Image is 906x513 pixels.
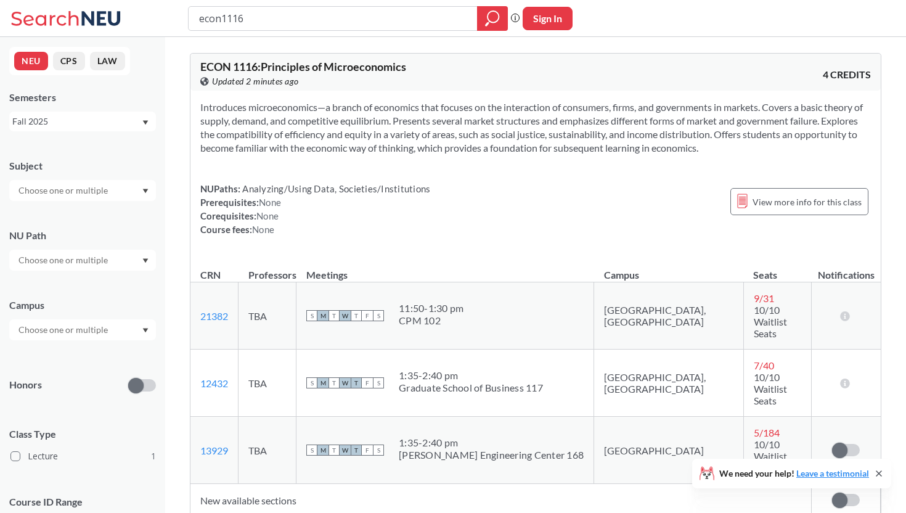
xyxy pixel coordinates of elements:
[200,182,430,236] div: NUPaths: Prerequisites: Corequisites: Course fees:
[399,302,463,314] div: 11:50 - 1:30 pm
[362,377,373,388] span: F
[399,314,463,327] div: CPM 102
[239,256,296,282] th: Professors
[594,350,744,417] td: [GEOGRAPHIC_DATA], [GEOGRAPHIC_DATA]
[754,427,780,438] span: 5 / 184
[373,445,384,456] span: S
[351,310,362,321] span: T
[239,350,296,417] td: TBA
[351,445,362,456] span: T
[12,183,116,198] input: Choose one or multiple
[240,183,430,194] span: Analyzing/Using Data, Societies/Institutions
[239,417,296,484] td: TBA
[317,445,329,456] span: M
[142,258,149,263] svg: Dropdown arrow
[373,310,384,321] span: S
[9,319,156,340] div: Dropdown arrow
[306,445,317,456] span: S
[754,438,787,474] span: 10/10 Waitlist Seats
[9,427,156,441] span: Class Type
[198,8,468,29] input: Class, professor, course number, "phrase"
[399,437,584,449] div: 1:35 - 2:40 pm
[259,197,281,208] span: None
[317,377,329,388] span: M
[754,371,787,406] span: 10/10 Waitlist Seats
[351,377,362,388] span: T
[485,10,500,27] svg: magnifying glass
[12,115,141,128] div: Fall 2025
[200,268,221,282] div: CRN
[151,449,156,463] span: 1
[329,310,340,321] span: T
[329,445,340,456] span: T
[340,445,351,456] span: W
[256,210,279,221] span: None
[362,310,373,321] span: F
[9,378,42,392] p: Honors
[12,253,116,268] input: Choose one or multiple
[306,310,317,321] span: S
[754,359,774,371] span: 7 / 40
[306,377,317,388] span: S
[90,52,125,70] button: LAW
[812,256,881,282] th: Notifications
[53,52,85,70] button: CPS
[594,282,744,350] td: [GEOGRAPHIC_DATA], [GEOGRAPHIC_DATA]
[142,328,149,333] svg: Dropdown arrow
[753,194,862,210] span: View more info for this class
[373,377,384,388] span: S
[9,180,156,201] div: Dropdown arrow
[754,304,787,339] span: 10/10 Waitlist Seats
[200,377,228,389] a: 12432
[340,377,351,388] span: W
[9,159,156,173] div: Subject
[142,120,149,125] svg: Dropdown arrow
[14,52,48,70] button: NEU
[9,250,156,271] div: Dropdown arrow
[594,417,744,484] td: [GEOGRAPHIC_DATA]
[212,75,299,88] span: Updated 2 minutes ago
[743,256,811,282] th: Seats
[399,382,543,394] div: Graduate School of Business 117
[200,310,228,322] a: 21382
[399,369,543,382] div: 1:35 - 2:40 pm
[200,60,406,73] span: ECON 1116 : Principles of Microeconomics
[9,298,156,312] div: Campus
[317,310,329,321] span: M
[329,377,340,388] span: T
[9,229,156,242] div: NU Path
[523,7,573,30] button: Sign In
[362,445,373,456] span: F
[340,310,351,321] span: W
[594,256,744,282] th: Campus
[10,448,156,464] label: Lecture
[719,469,869,478] span: We need your help!
[823,68,871,81] span: 4 CREDITS
[296,256,594,282] th: Meetings
[9,495,156,509] p: Course ID Range
[477,6,508,31] div: magnifying glass
[200,445,228,456] a: 13929
[142,189,149,194] svg: Dropdown arrow
[12,322,116,337] input: Choose one or multiple
[200,101,871,155] section: Introduces microeconomics—a branch of economics that focuses on the interaction of consumers, fir...
[754,292,774,304] span: 9 / 31
[252,224,274,235] span: None
[796,468,869,478] a: Leave a testimonial
[9,91,156,104] div: Semesters
[9,112,156,131] div: Fall 2025Dropdown arrow
[399,449,584,461] div: [PERSON_NAME] Engineering Center 168
[239,282,296,350] td: TBA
